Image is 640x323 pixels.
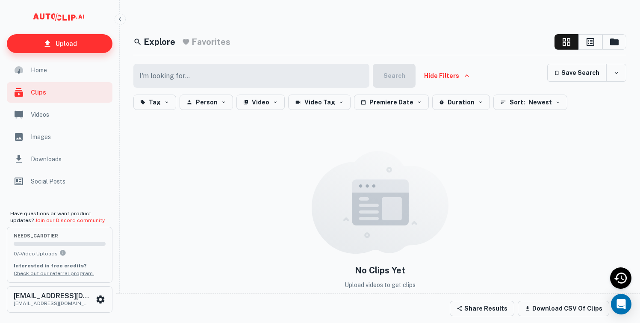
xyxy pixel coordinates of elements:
span: Clips [31,88,107,97]
a: Downloads [7,149,112,169]
span: Social Posts [31,177,107,186]
h5: No Clips Yet [355,264,405,277]
span: Videos [31,110,107,119]
button: Video [236,95,285,110]
div: Open Intercom Messenger [611,294,631,314]
span: Have questions or want product updates? [10,210,106,223]
a: Home [7,60,112,80]
a: Join our Discord community. [35,217,106,223]
svg: You can upload 0 videos per month on the needs_card tier. Upgrade to upload more. [59,249,66,256]
button: Save Search [547,64,606,82]
button: Premiere Date [354,95,429,110]
h6: [EMAIL_ADDRESS][DOMAIN_NAME] [14,293,91,299]
span: Images [31,132,107,142]
img: empty content [312,151,448,254]
input: I'm looking for... [133,64,364,88]
div: Recent Activity [610,267,631,289]
p: Interested in free credits? [14,262,106,270]
button: Duration [432,95,490,110]
span: Sort: [510,97,525,107]
span: Downloads [31,154,107,164]
button: Person [180,95,233,110]
p: Upload videos to get clips [345,280,416,290]
button: Tag [133,95,176,110]
a: Clips [7,82,112,103]
button: Download CSV of clips [518,301,609,316]
a: Social Posts [7,171,112,192]
a: Upload [7,34,112,53]
p: 0 / - Video Uploads [14,249,106,258]
h5: Favorites [192,36,230,48]
button: needs_cardTier0/-Video UploadsYou can upload 0 videos per month on the needs_card tier. Upgrade t... [7,227,112,282]
a: Check out our referral program. [14,270,94,276]
button: Sort: Newest [493,95,567,110]
p: Upload [56,39,77,48]
span: Newest [528,97,552,107]
span: needs_card Tier [14,234,106,238]
span: Home [31,65,107,75]
button: [EMAIL_ADDRESS][DOMAIN_NAME][EMAIL_ADDRESS][DOMAIN_NAME] [7,286,112,313]
button: Hide Filters [419,64,475,88]
h5: Explore [144,36,175,48]
p: [EMAIL_ADDRESS][DOMAIN_NAME] [14,299,91,307]
a: Images [7,127,112,147]
a: Videos [7,104,112,125]
button: Video Tag [288,95,351,110]
button: Share Results [450,301,514,316]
